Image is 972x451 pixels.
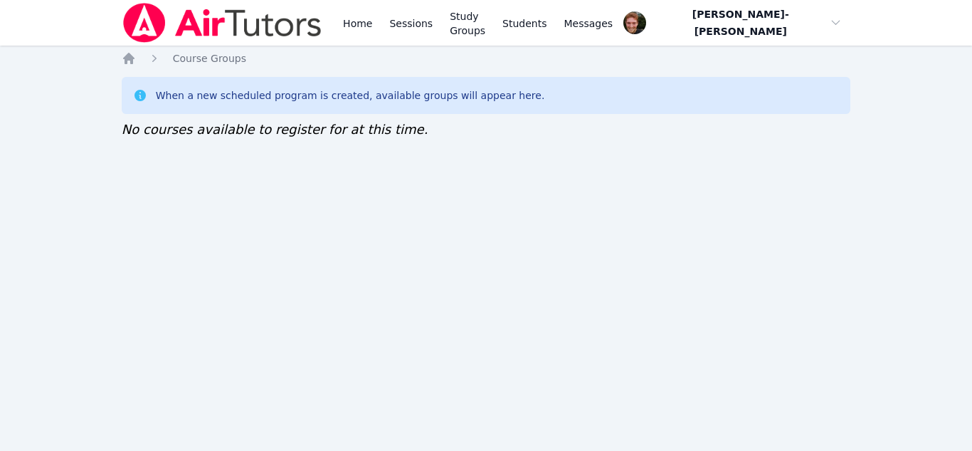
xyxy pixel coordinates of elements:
img: Air Tutors [122,3,323,43]
span: Course Groups [173,53,246,64]
div: When a new scheduled program is created, available groups will appear here. [156,88,545,103]
nav: Breadcrumb [122,51,851,66]
a: Course Groups [173,51,246,66]
span: Messages [564,16,613,31]
span: No courses available to register for at this time. [122,122,428,137]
